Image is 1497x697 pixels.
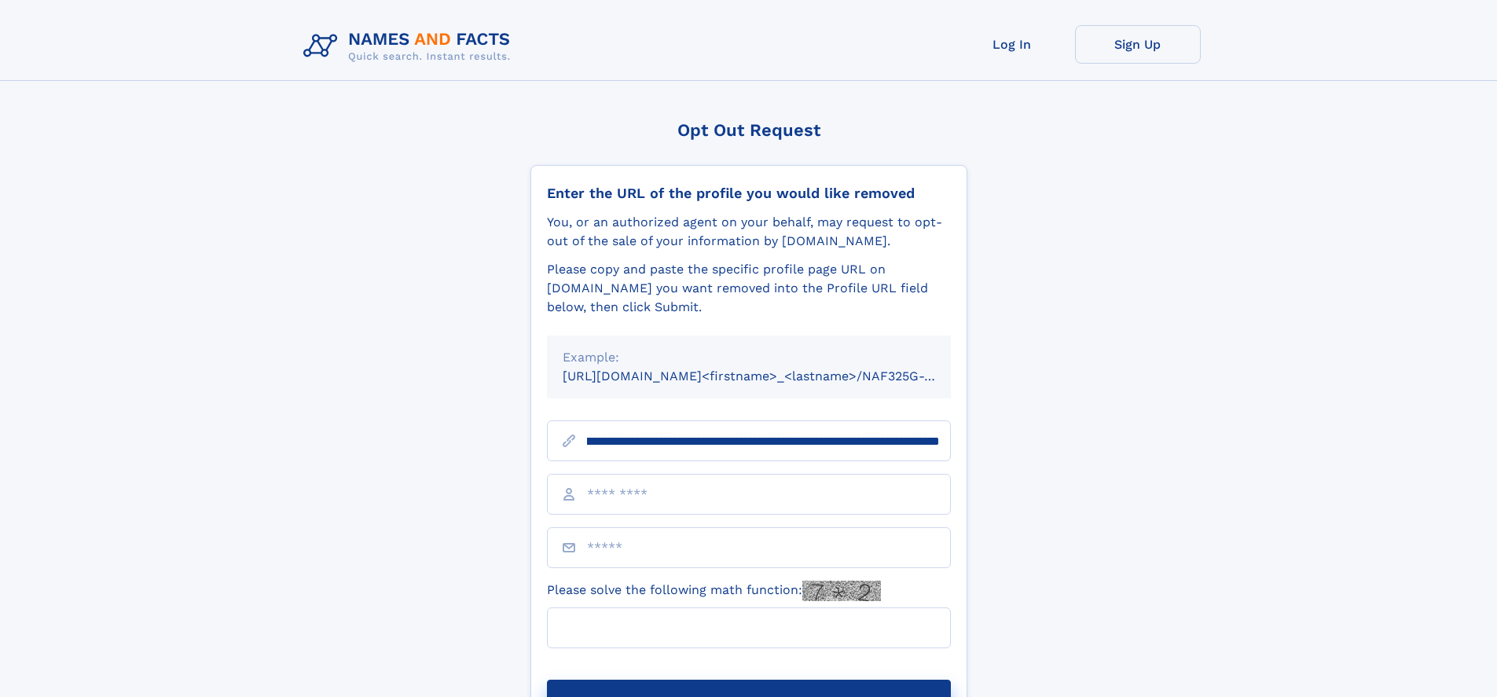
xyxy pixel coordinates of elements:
[530,120,967,140] div: Opt Out Request
[547,185,951,202] div: Enter the URL of the profile you would like removed
[1075,25,1201,64] a: Sign Up
[547,260,951,317] div: Please copy and paste the specific profile page URL on [DOMAIN_NAME] you want removed into the Pr...
[547,213,951,251] div: You, or an authorized agent on your behalf, may request to opt-out of the sale of your informatio...
[297,25,523,68] img: Logo Names and Facts
[563,348,935,367] div: Example:
[563,369,981,383] small: [URL][DOMAIN_NAME]<firstname>_<lastname>/NAF325G-xxxxxxxx
[949,25,1075,64] a: Log In
[547,581,881,601] label: Please solve the following math function:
